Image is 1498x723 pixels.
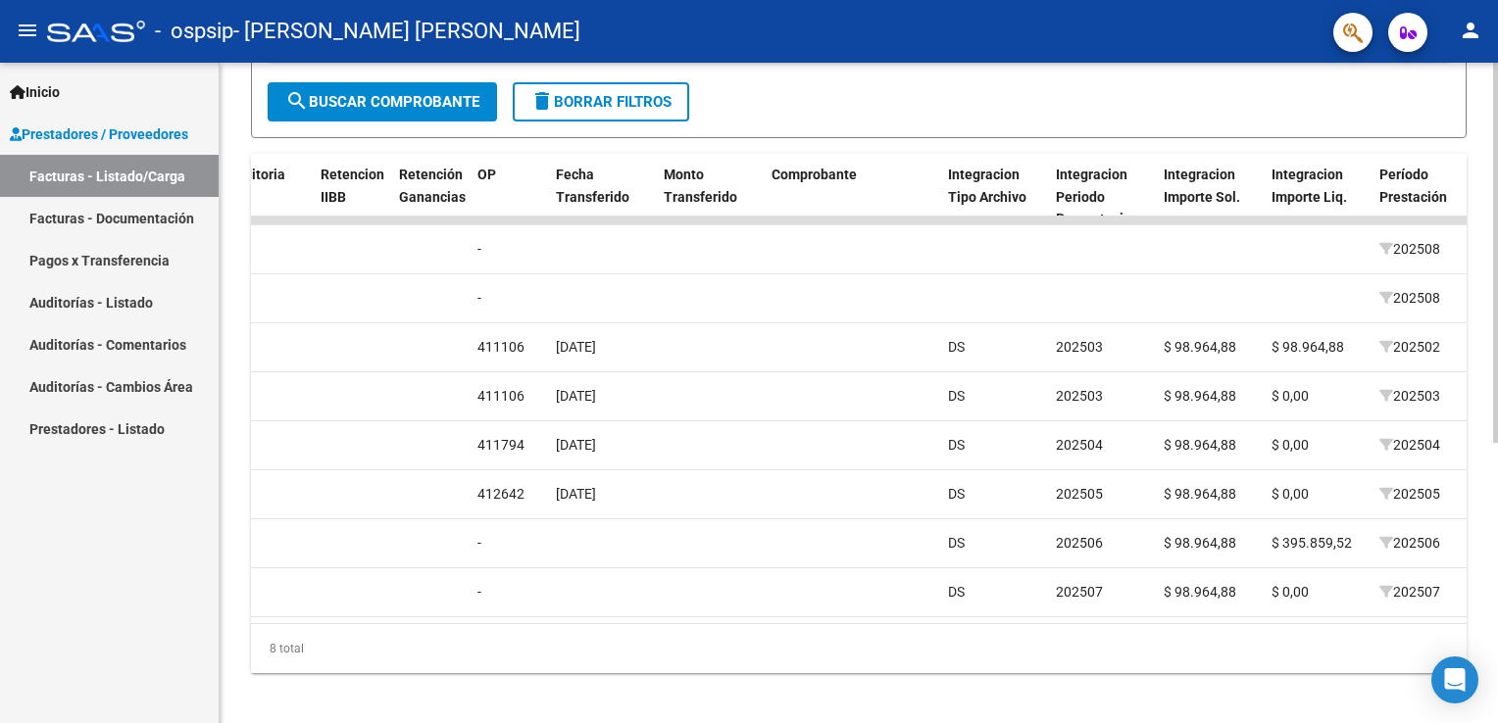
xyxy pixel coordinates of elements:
span: DS [948,388,965,404]
span: Retención Ganancias [399,167,466,205]
datatable-header-cell: Auditoria [220,154,313,240]
span: Inicio [10,81,60,103]
span: 202505 [1056,486,1103,502]
span: 202507 [1379,584,1440,600]
datatable-header-cell: Retencion IIBB [313,154,391,240]
span: $ 98.964,88 [1164,584,1236,600]
span: DS [948,339,965,355]
span: $ 0,00 [1272,388,1309,404]
span: 411106 [477,339,524,355]
span: Retencion IIBB [321,167,384,205]
span: Auditoria [227,167,285,182]
span: - [477,584,481,600]
span: Integracion Periodo Presentacion [1056,167,1139,227]
span: Período Prestación [1379,167,1447,205]
datatable-header-cell: Integracion Importe Liq. [1264,154,1372,240]
span: 202504 [1056,437,1103,453]
span: $ 0,00 [1272,486,1309,502]
datatable-header-cell: Integracion Importe Sol. [1156,154,1264,240]
mat-icon: search [285,89,309,113]
mat-icon: delete [530,89,554,113]
span: $ 395.859,52 [1272,535,1352,551]
span: [DATE] [556,486,596,502]
span: Buscar Comprobante [285,93,479,111]
span: 202508 [1379,241,1440,257]
span: Integracion Tipo Archivo [948,167,1026,205]
span: $ 98.964,88 [1164,437,1236,453]
span: 202503 [1056,388,1103,404]
span: Comprobante [772,167,857,182]
datatable-header-cell: Monto Transferido [656,154,764,240]
span: 202502 [1379,339,1440,355]
span: DS [948,584,965,600]
datatable-header-cell: Comprobante [764,154,940,240]
span: [DATE] [556,339,596,355]
mat-icon: menu [16,19,39,42]
button: Buscar Comprobante [268,82,497,121]
div: Open Intercom Messenger [1431,656,1478,703]
span: $ 0,00 [1272,437,1309,453]
datatable-header-cell: Fecha Transferido [548,154,656,240]
span: $ 98.964,88 [1272,339,1344,355]
span: [DATE] [556,388,596,404]
span: - [477,241,481,257]
span: - ospsip [155,10,233,53]
span: Monto Transferido [664,167,737,205]
mat-icon: person [1459,19,1482,42]
span: 202505 [1379,486,1440,502]
span: 202506 [1379,535,1440,551]
span: OP [477,167,496,182]
span: Prestadores / Proveedores [10,123,188,145]
span: 202508 [1379,290,1440,306]
span: - [PERSON_NAME] [PERSON_NAME] [233,10,580,53]
datatable-header-cell: Período Prestación [1372,154,1479,240]
span: Fecha Transferido [556,167,629,205]
span: 411794 [477,437,524,453]
datatable-header-cell: OP [470,154,548,240]
span: DS [948,486,965,502]
div: 8 total [251,624,1467,673]
datatable-header-cell: Integracion Periodo Presentacion [1048,154,1156,240]
span: $ 98.964,88 [1164,339,1236,355]
span: 202504 [1379,437,1440,453]
span: 202507 [1056,584,1103,600]
span: Integracion Importe Liq. [1272,167,1347,205]
span: $ 98.964,88 [1164,486,1236,502]
span: Borrar Filtros [530,93,672,111]
span: 412642 [477,486,524,502]
span: DS [948,535,965,551]
button: Borrar Filtros [513,82,689,121]
span: [DATE] [556,437,596,453]
span: - [477,535,481,551]
span: 202503 [1379,388,1440,404]
datatable-header-cell: Integracion Tipo Archivo [940,154,1048,240]
span: 411106 [477,388,524,404]
span: $ 0,00 [1272,584,1309,600]
span: Integracion Importe Sol. [1164,167,1240,205]
span: $ 98.964,88 [1164,535,1236,551]
span: 202506 [1056,535,1103,551]
span: $ 98.964,88 [1164,388,1236,404]
span: 202503 [1056,339,1103,355]
span: DS [948,437,965,453]
datatable-header-cell: Retención Ganancias [391,154,470,240]
span: - [477,290,481,306]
